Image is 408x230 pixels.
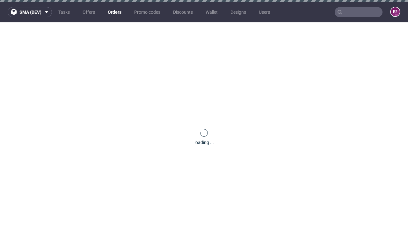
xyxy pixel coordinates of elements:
a: Tasks [55,7,74,17]
div: loading ... [194,139,214,146]
a: Discounts [169,7,197,17]
a: Designs [227,7,250,17]
figcaption: e2 [391,7,400,16]
span: sma (dev) [19,10,41,14]
a: Users [255,7,274,17]
a: Promo codes [130,7,164,17]
a: Orders [104,7,125,17]
a: Wallet [202,7,222,17]
button: sma (dev) [8,7,52,17]
a: Offers [79,7,99,17]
